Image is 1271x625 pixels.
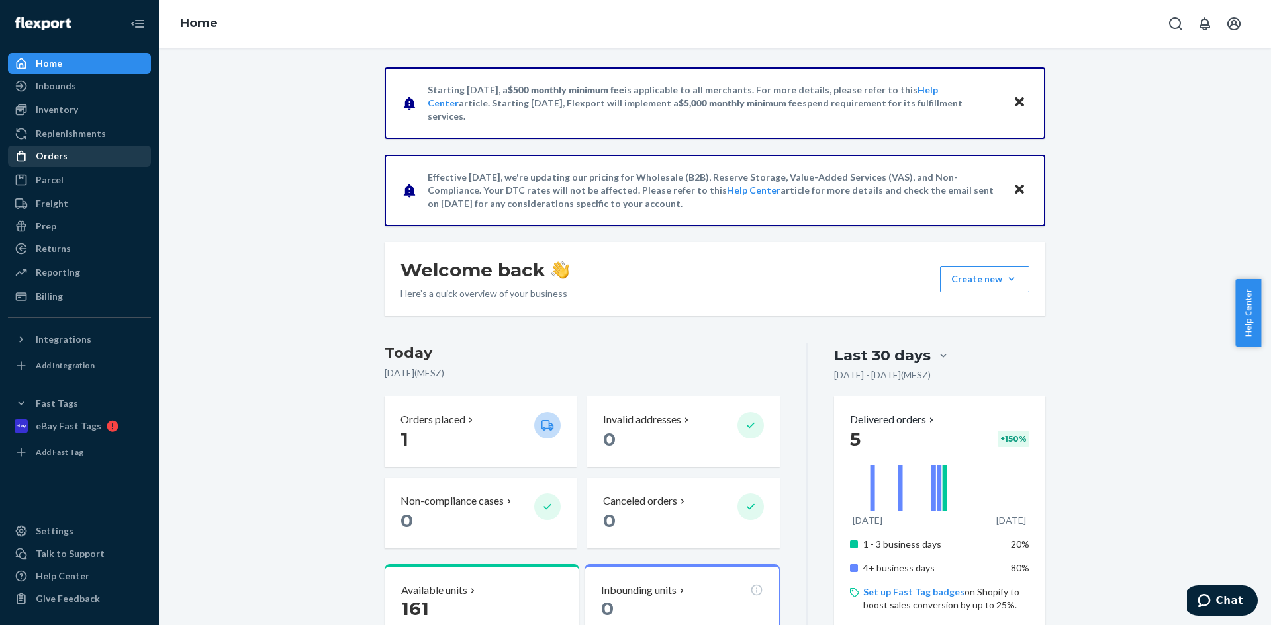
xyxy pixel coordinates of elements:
[8,238,151,259] a: Returns
[401,597,429,620] span: 161
[36,524,73,538] div: Settings
[385,366,780,380] p: [DATE] ( MESZ )
[8,286,151,307] a: Billing
[36,397,78,410] div: Fast Tags
[863,585,1029,612] p: on Shopify to boost sales conversion by up to 25%.
[36,446,83,458] div: Add Fast Tag
[1011,93,1028,112] button: Close
[385,396,577,467] button: Orders placed 1
[940,266,1029,292] button: Create new
[8,521,151,542] a: Settings
[998,431,1029,447] div: + 150 %
[385,478,577,548] button: Non-compliance cases 0
[8,442,151,463] a: Add Fast Tag
[603,412,681,427] p: Invalid addresses
[8,565,151,587] a: Help Center
[36,592,100,605] div: Give Feedback
[603,493,677,509] p: Canceled orders
[8,75,151,97] a: Inbounds
[36,149,68,163] div: Orders
[36,103,78,116] div: Inventory
[400,493,504,509] p: Non-compliance cases
[400,412,465,427] p: Orders placed
[679,97,802,108] span: $5,000 monthly minimum fee
[853,514,882,527] p: [DATE]
[8,193,151,214] a: Freight
[603,509,616,532] span: 0
[8,146,151,167] a: Orders
[1011,538,1029,550] span: 20%
[180,16,218,30] a: Home
[850,412,937,427] button: Delivered orders
[1011,562,1029,573] span: 80%
[36,419,101,433] div: eBay Fast Tags
[8,415,151,437] a: eBay Fast Tags
[8,99,151,120] a: Inventory
[727,185,780,196] a: Help Center
[36,569,89,583] div: Help Center
[834,345,931,366] div: Last 30 days
[400,428,408,450] span: 1
[8,262,151,283] a: Reporting
[551,261,569,279] img: hand-wave emoji
[1235,279,1261,347] button: Help Center
[36,290,63,303] div: Billing
[8,53,151,74] a: Home
[996,514,1026,527] p: [DATE]
[1187,585,1258,618] iframe: Öffnet ein Widget, in dem Sie mit einem unserer Kundenserviceagenten chatten können
[36,173,64,187] div: Parcel
[8,216,151,237] a: Prep
[863,586,965,597] a: Set up Fast Tag badges
[8,355,151,376] a: Add Integration
[1192,11,1218,37] button: Open notifications
[601,597,614,620] span: 0
[385,343,780,364] h3: Today
[428,171,1000,210] p: Effective [DATE], we're updating our pricing for Wholesale (B2B), Reserve Storage, Value-Added Se...
[36,360,95,371] div: Add Integration
[601,583,677,598] p: Inbounding units
[428,83,1000,123] p: Starting [DATE], a is applicable to all merchants. For more details, please refer to this article...
[124,11,151,37] button: Close Navigation
[8,169,151,190] a: Parcel
[8,588,151,609] button: Give Feedback
[400,258,569,282] h1: Welcome back
[508,84,624,95] span: $500 monthly minimum fee
[863,538,994,551] p: 1 - 3 business days
[36,79,76,93] div: Inbounds
[603,428,616,450] span: 0
[8,543,151,564] button: Talk to Support
[36,127,106,140] div: Replenishments
[36,242,71,255] div: Returns
[1162,11,1189,37] button: Open Search Box
[36,57,62,70] div: Home
[36,197,68,210] div: Freight
[8,329,151,350] button: Integrations
[36,266,80,279] div: Reporting
[8,123,151,144] a: Replenishments
[36,333,91,346] div: Integrations
[36,547,105,560] div: Talk to Support
[850,428,861,450] span: 5
[863,562,994,575] p: 4+ business days
[834,368,931,382] p: [DATE] - [DATE] ( MESZ )
[401,583,467,598] p: Available units
[400,287,569,300] p: Here’s a quick overview of your business
[1221,11,1247,37] button: Open account menu
[169,5,228,43] ol: breadcrumbs
[587,396,779,467] button: Invalid addresses 0
[15,17,71,30] img: Flexport logo
[1011,181,1028,200] button: Close
[36,220,56,233] div: Prep
[400,509,413,532] span: 0
[8,393,151,414] button: Fast Tags
[587,478,779,548] button: Canceled orders 0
